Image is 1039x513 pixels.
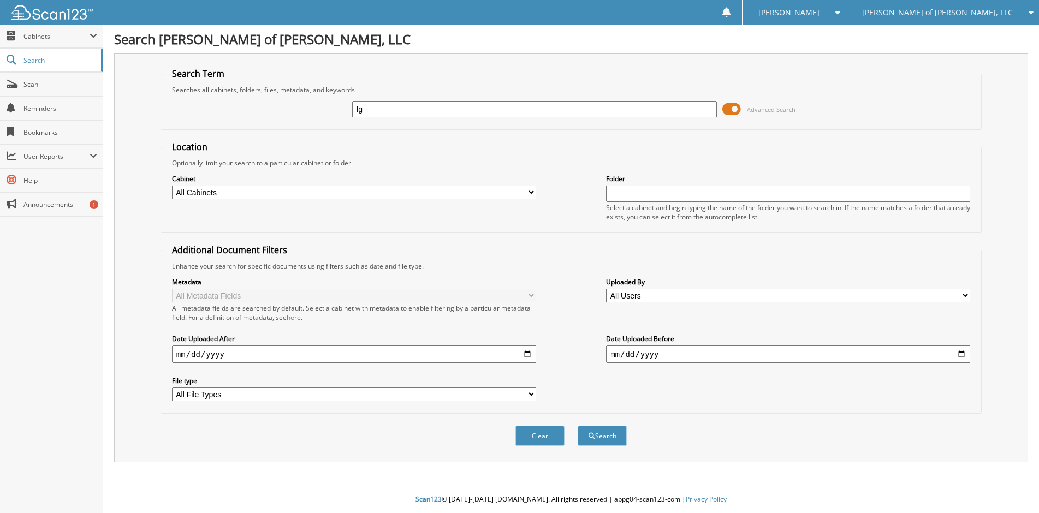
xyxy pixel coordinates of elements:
[23,32,90,41] span: Cabinets
[415,494,442,504] span: Scan123
[287,313,301,322] a: here
[172,376,536,385] label: File type
[23,56,96,65] span: Search
[167,244,293,256] legend: Additional Document Filters
[758,9,820,16] span: [PERSON_NAME]
[114,30,1028,48] h1: Search [PERSON_NAME] of [PERSON_NAME], LLC
[578,426,627,446] button: Search
[606,203,970,222] div: Select a cabinet and begin typing the name of the folder you want to search in. If the name match...
[172,334,536,343] label: Date Uploaded After
[23,104,97,113] span: Reminders
[172,174,536,183] label: Cabinet
[515,426,565,446] button: Clear
[23,128,97,137] span: Bookmarks
[606,345,970,363] input: end
[686,494,727,504] a: Privacy Policy
[606,277,970,287] label: Uploaded By
[606,334,970,343] label: Date Uploaded Before
[23,152,90,161] span: User Reports
[167,261,976,271] div: Enhance your search for specific documents using filters such as date and file type.
[172,277,536,287] label: Metadata
[606,174,970,183] label: Folder
[172,345,536,363] input: start
[23,200,97,209] span: Announcements
[23,80,97,89] span: Scan
[167,141,213,153] legend: Location
[747,105,795,114] span: Advanced Search
[23,176,97,185] span: Help
[11,5,93,20] img: scan123-logo-white.svg
[167,68,230,80] legend: Search Term
[172,303,536,322] div: All metadata fields are searched by default. Select a cabinet with metadata to enable filtering b...
[862,9,1013,16] span: [PERSON_NAME] of [PERSON_NAME], LLC
[90,200,98,209] div: 1
[167,85,976,94] div: Searches all cabinets, folders, files, metadata, and keywords
[103,486,1039,513] div: © [DATE]-[DATE] [DOMAIN_NAME]. All rights reserved | appg04-scan123-com |
[167,158,976,168] div: Optionally limit your search to a particular cabinet or folder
